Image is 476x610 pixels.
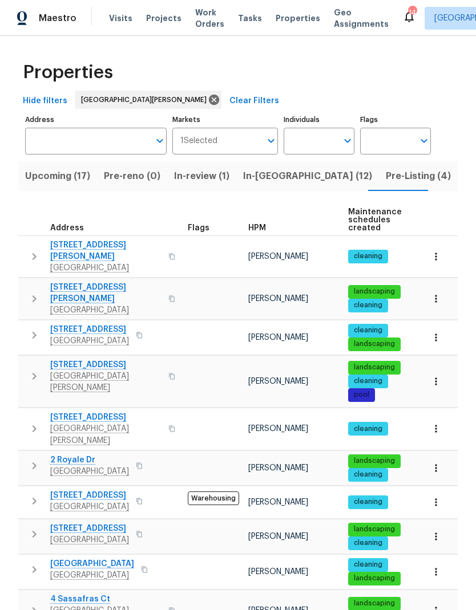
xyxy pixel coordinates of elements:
button: Open [340,133,356,149]
span: Clear Filters [229,94,279,108]
label: Individuals [284,116,354,123]
span: Warehousing [188,491,239,505]
span: landscaping [349,599,400,608]
span: In-[GEOGRAPHIC_DATA] (12) [243,168,372,184]
span: landscaping [349,287,400,296]
span: cleaning [349,560,387,570]
span: Projects [146,13,181,24]
span: landscaping [349,339,400,349]
button: Open [416,133,432,149]
span: landscaping [349,574,400,583]
span: Upcoming (17) [25,168,90,184]
span: Properties [276,13,320,24]
span: Address [50,224,84,232]
span: Work Orders [195,7,224,30]
button: Hide filters [18,91,72,112]
span: [PERSON_NAME] [248,253,308,261]
span: cleaning [349,424,387,434]
button: Open [263,133,279,149]
span: cleaning [349,497,387,507]
span: Properties [23,67,113,78]
button: Clear Filters [225,91,284,112]
span: pool [349,390,374,400]
span: Flags [188,224,209,232]
span: [PERSON_NAME] [248,425,308,433]
span: [GEOGRAPHIC_DATA][PERSON_NAME] [81,94,211,105]
span: [PERSON_NAME] [248,295,308,303]
span: landscaping [349,456,400,466]
span: [PERSON_NAME] [248,532,308,540]
label: Markets [172,116,279,123]
span: [PERSON_NAME] [248,334,308,341]
span: Tasks [238,14,262,22]
div: [GEOGRAPHIC_DATA][PERSON_NAME] [75,91,221,109]
span: landscaping [349,363,400,372]
span: Maintenance schedules created [348,208,402,232]
span: Pre-Listing (4) [386,168,451,184]
div: 14 [408,7,416,18]
span: 1 Selected [180,136,217,146]
span: cleaning [349,538,387,548]
span: cleaning [349,251,387,261]
span: Visits [109,13,132,24]
span: cleaning [349,300,387,310]
label: Flags [360,116,431,123]
span: Pre-reno (0) [104,168,160,184]
span: In-review (1) [174,168,229,184]
span: cleaning [349,376,387,386]
span: Maestro [39,13,76,24]
button: Open [152,133,168,149]
span: [PERSON_NAME] [248,377,308,385]
span: [PERSON_NAME] [248,464,308,472]
span: [PERSON_NAME] [248,498,308,506]
label: Address [25,116,167,123]
span: landscaping [349,524,400,534]
span: HPM [248,224,266,232]
span: cleaning [349,470,387,479]
span: [PERSON_NAME] [248,568,308,576]
span: Hide filters [23,94,67,108]
span: Geo Assignments [334,7,389,30]
span: cleaning [349,326,387,335]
